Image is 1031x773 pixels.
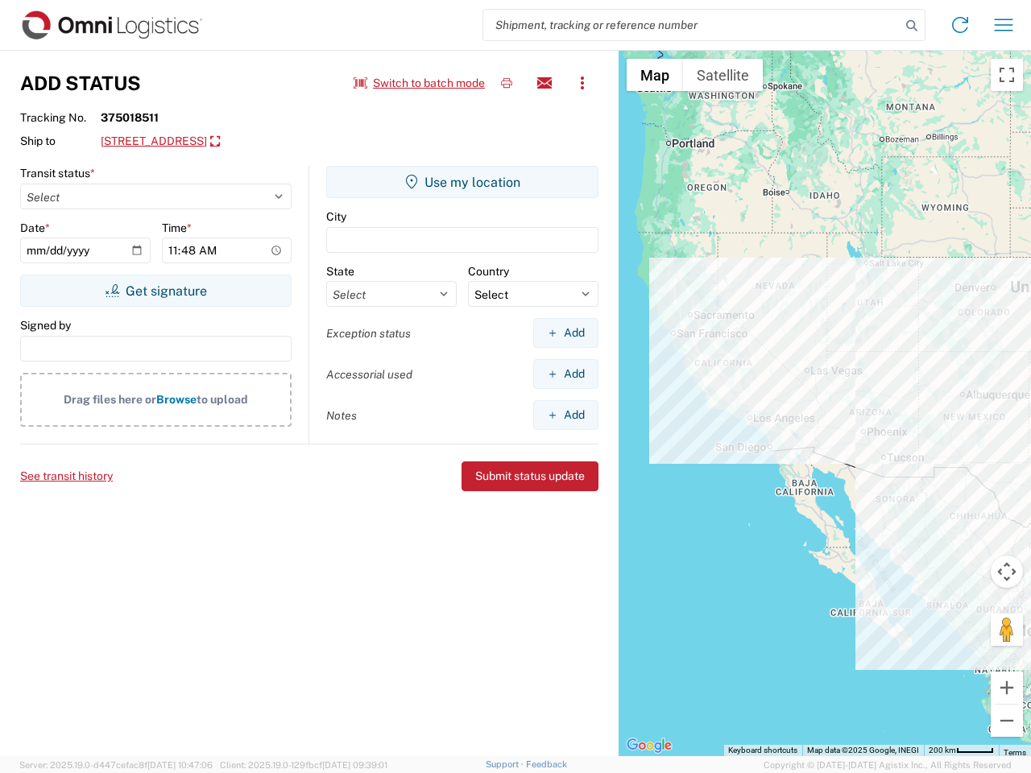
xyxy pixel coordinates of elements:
a: Terms [1004,748,1026,757]
span: Client: 2025.19.0-129fbcf [220,760,387,770]
span: to upload [197,393,248,406]
a: Support [486,759,526,769]
button: Add [533,359,598,389]
button: Submit status update [462,461,598,491]
button: Add [533,318,598,348]
button: Zoom in [991,672,1023,704]
input: Shipment, tracking or reference number [483,10,901,40]
span: Ship to [20,134,101,148]
a: [STREET_ADDRESS] [101,128,220,155]
label: Notes [326,408,357,423]
label: City [326,209,346,224]
strong: 375018511 [101,110,159,125]
button: Map camera controls [991,556,1023,588]
span: Browse [156,393,197,406]
label: Transit status [20,166,95,180]
span: Tracking No. [20,110,101,125]
button: Use my location [326,166,598,198]
label: Country [468,264,509,279]
button: Keyboard shortcuts [728,745,797,756]
button: Drag Pegman onto the map to open Street View [991,614,1023,646]
button: Show satellite imagery [683,59,763,91]
h3: Add Status [20,72,141,95]
button: Zoom out [991,705,1023,737]
a: Open this area in Google Maps (opens a new window) [623,735,676,756]
span: [DATE] 09:39:01 [322,760,387,770]
button: Map Scale: 200 km per 43 pixels [924,745,999,756]
button: See transit history [20,463,113,490]
label: Date [20,221,50,235]
span: 200 km [929,746,956,754]
button: Get signature [20,275,292,307]
span: [DATE] 10:47:06 [147,760,213,770]
span: Drag files here or [64,393,156,406]
label: Exception status [326,326,411,341]
span: Server: 2025.19.0-d447cefac8f [19,760,213,770]
span: Copyright © [DATE]-[DATE] Agistix Inc., All Rights Reserved [764,758,1012,772]
label: Signed by [20,318,71,333]
button: Switch to batch mode [354,70,485,97]
label: Time [162,221,192,235]
span: Map data ©2025 Google, INEGI [807,746,919,754]
label: State [326,264,354,279]
button: Toggle fullscreen view [991,59,1023,91]
button: Show street map [627,59,683,91]
a: Feedback [526,759,567,769]
button: Add [533,400,598,430]
label: Accessorial used [326,367,412,382]
img: Google [623,735,676,756]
